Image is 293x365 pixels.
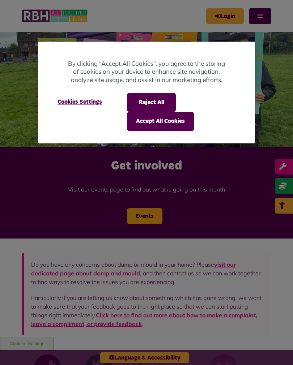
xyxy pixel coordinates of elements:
[49,93,111,111] button: Cookies Settings
[127,112,194,131] button: Accept All Cookies
[127,93,176,112] button: Reject All
[38,42,255,143] div: Privacy
[67,60,226,84] p: By clicking “Accept All Cookies”, you agree to the storing of cookies on your device to enhance s...
[38,42,255,143] div: Cookie banner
